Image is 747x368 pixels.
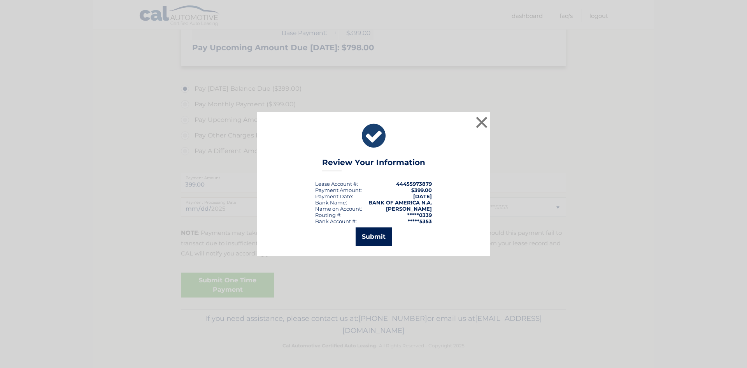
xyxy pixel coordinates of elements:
div: : [315,193,353,199]
span: $399.00 [411,187,432,193]
span: [DATE] [413,193,432,199]
div: Lease Account #: [315,181,358,187]
strong: BANK OF AMERICA N.A. [368,199,432,206]
div: Bank Account #: [315,218,357,224]
h3: Review Your Information [322,158,425,171]
span: Payment Date [315,193,352,199]
div: Bank Name: [315,199,347,206]
button: × [474,114,489,130]
div: Routing #: [315,212,342,218]
button: Submit [356,227,392,246]
strong: 44455973879 [396,181,432,187]
div: Name on Account: [315,206,362,212]
strong: [PERSON_NAME] [386,206,432,212]
div: Payment Amount: [315,187,362,193]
